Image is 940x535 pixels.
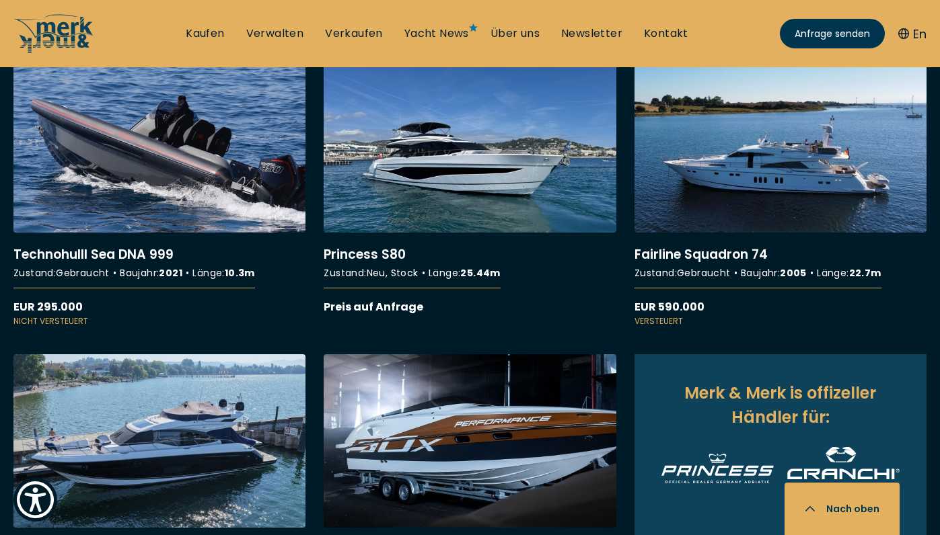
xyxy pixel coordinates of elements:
[785,483,900,535] button: Nach oben
[661,381,900,429] h2: Merk & Merk is offizeller Händler für:
[404,26,469,41] a: Yacht News
[325,26,383,41] a: Verkaufen
[795,27,870,41] span: Anfrage senden
[635,60,927,328] a: More details aboutFairline Squadron 74
[787,447,900,489] img: Cranchi
[13,478,57,522] button: Show Accessibility Preferences
[644,26,688,41] a: Kontakt
[491,26,540,41] a: Über uns
[246,26,304,41] a: Verwalten
[324,60,616,316] a: More details aboutPrincess S80
[780,19,885,48] a: Anfrage senden
[561,26,622,41] a: Newsletter
[13,60,305,328] a: More details aboutTechnohulll Sea DNA 999
[898,25,927,43] button: En
[186,26,224,41] a: Kaufen
[661,454,774,483] img: Princess Yachts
